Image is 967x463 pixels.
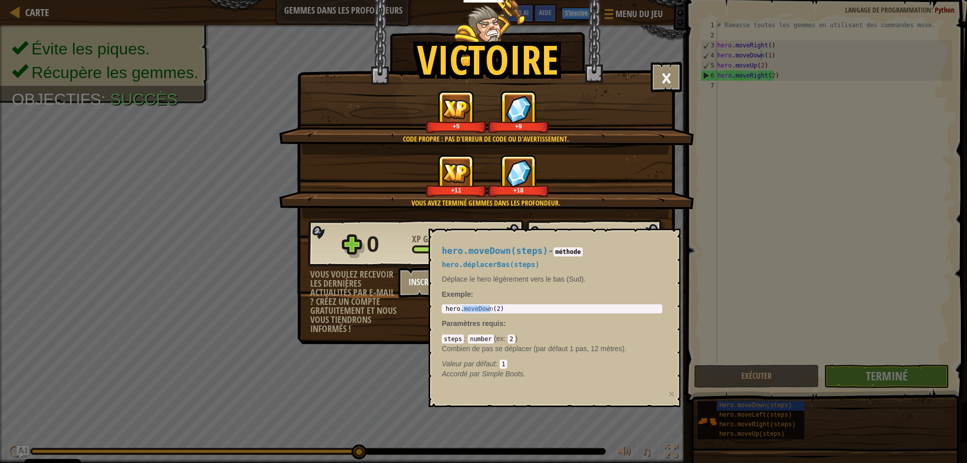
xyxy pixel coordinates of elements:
code: number [468,335,494,344]
code: 2 [508,335,515,344]
span: hero.déplacerBas(steps) [442,260,539,269]
p: Combien de pas se déplacer (par défaut 1 pas, 12 mètres). [442,344,662,354]
button: Inscrivez-vous pour sauvegarder vos progrès [398,268,524,298]
div: +9 [490,122,547,130]
img: Gemmes gagnées [506,159,532,187]
code: méthode [554,247,583,256]
code: 1 [500,360,507,369]
div: - [412,235,492,244]
span: Accordé par [442,370,481,378]
div: 0 [367,228,406,260]
span: XP gagnée [412,233,454,245]
span: Exemple [442,290,471,298]
span: : [503,319,506,327]
img: XP gagnée [442,163,470,183]
div: Vous avez terminé Gemmes dans les profondeur. [327,198,645,208]
span: : [464,335,468,343]
img: XP gagnée [442,99,470,119]
p: Déplace le hero légèrement vers le bas (Sud). [442,274,662,284]
div: +18 [490,186,547,194]
button: × [651,62,682,92]
h1: Victoire [417,37,559,82]
code: steps [442,335,464,344]
h4: - [442,246,662,256]
span: ex [496,335,504,343]
span: : [496,360,500,368]
span: Paramètres requis [442,319,503,327]
div: Vous voulez recevoir les dernières actualités par e-mail ? Créez un compte gratuitement et nous v... [310,270,398,334]
div: +5 [428,122,485,130]
span: hero.moveDown(steps) [442,246,548,256]
div: ( ) [442,334,662,369]
button: × [668,388,674,399]
strong: : [442,290,473,298]
img: Gemmes gagnées [506,95,532,123]
span: Valeur par défaut [442,360,496,368]
div: 0 [574,228,613,260]
span: : [504,335,508,343]
em: Simple Boots. [442,370,525,378]
div: Code propre : pas d'erreur de code ou d'avertissement. [327,134,645,144]
div: +11 [428,186,485,194]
